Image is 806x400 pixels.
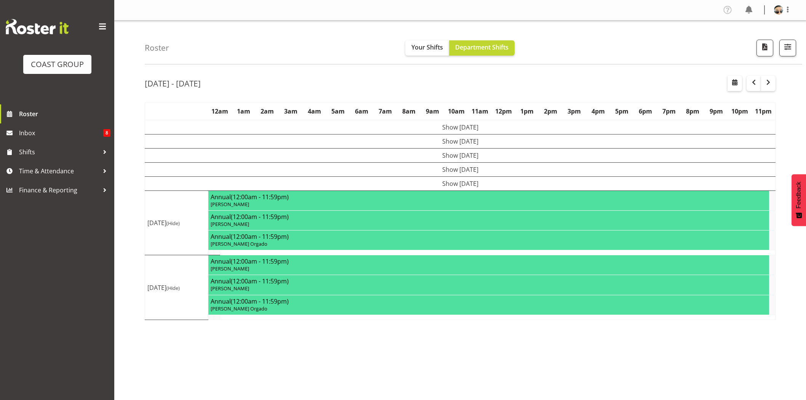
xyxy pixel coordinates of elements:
[728,76,742,91] button: Select a specific date within the roster.
[145,134,776,148] td: Show [DATE]
[211,213,767,221] h4: Annual
[166,285,180,291] span: (Hide)
[756,40,773,56] button: Download a PDF of the roster according to the set date range.
[19,184,99,196] span: Finance & Reporting
[211,265,249,272] span: [PERSON_NAME]
[31,59,84,70] div: COAST GROUP
[279,102,302,120] th: 3am
[774,5,783,14] img: aof-anujarawat71d0d1c466b097e0dd92e270e9672f26.png
[681,102,704,120] th: 8pm
[657,102,681,120] th: 7pm
[231,257,289,266] span: (12:00am - 11:59pm)
[610,102,633,120] th: 5pm
[373,102,397,120] th: 7am
[231,213,289,221] span: (12:00am - 11:59pm)
[231,232,289,241] span: (12:00am - 11:59pm)
[779,40,796,56] button: Filter Shifts
[211,233,767,240] h4: Annual
[752,102,775,120] th: 11pm
[19,127,103,139] span: Inbox
[411,43,443,51] span: Your Shifts
[421,102,445,120] th: 9am
[145,120,776,134] td: Show [DATE]
[211,221,249,227] span: [PERSON_NAME]
[728,102,752,120] th: 10pm
[326,102,350,120] th: 5am
[145,176,776,190] td: Show [DATE]
[211,258,767,265] h4: Annual
[211,240,267,247] span: [PERSON_NAME] Orgado
[166,220,180,227] span: (Hide)
[145,190,208,255] td: [DATE]
[492,102,515,120] th: 12pm
[145,43,169,52] h4: Roster
[405,40,449,56] button: Your Shifts
[145,162,776,176] td: Show [DATE]
[145,78,201,88] h2: [DATE] - [DATE]
[208,102,232,120] th: 12am
[302,102,326,120] th: 4am
[468,102,492,120] th: 11am
[231,193,289,201] span: (12:00am - 11:59pm)
[449,40,515,56] button: Department Shifts
[19,146,99,158] span: Shifts
[231,277,289,285] span: (12:00am - 11:59pm)
[539,102,563,120] th: 2pm
[445,102,468,120] th: 10am
[211,298,767,305] h4: Annual
[103,129,110,137] span: 8
[515,102,539,120] th: 1pm
[350,102,373,120] th: 6am
[255,102,279,120] th: 2am
[704,102,728,120] th: 9pm
[792,174,806,226] button: Feedback - Show survey
[211,201,249,208] span: [PERSON_NAME]
[231,297,289,306] span: (12:00am - 11:59pm)
[795,182,802,208] span: Feedback
[563,102,586,120] th: 3pm
[211,285,249,292] span: [PERSON_NAME]
[232,102,255,120] th: 1am
[397,102,421,120] th: 8am
[6,19,69,34] img: Rosterit website logo
[586,102,610,120] th: 4pm
[211,305,267,312] span: [PERSON_NAME] Orgado
[145,148,776,162] td: Show [DATE]
[145,255,208,320] td: [DATE]
[211,193,767,201] h4: Annual
[19,165,99,177] span: Time & Attendance
[633,102,657,120] th: 6pm
[19,108,110,120] span: Roster
[211,277,767,285] h4: Annual
[455,43,509,51] span: Department Shifts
